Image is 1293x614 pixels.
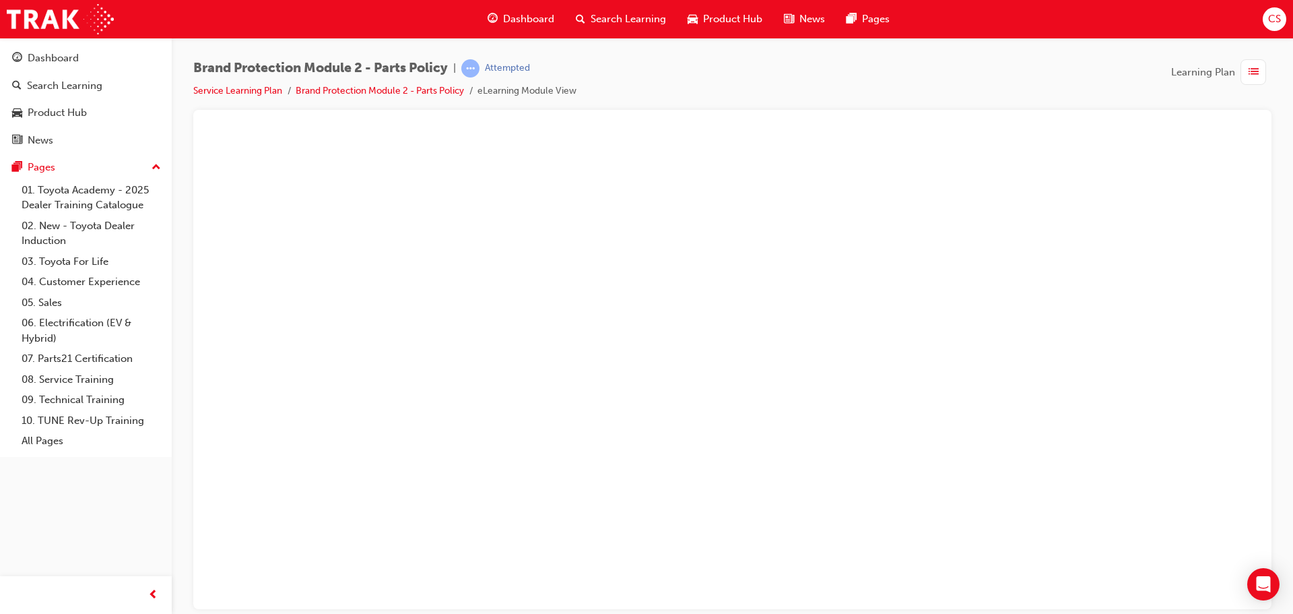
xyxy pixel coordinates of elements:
div: Product Hub [28,105,87,121]
a: News [5,128,166,153]
button: Pages [5,155,166,180]
img: Trak [7,4,114,34]
span: news-icon [12,135,22,147]
div: Open Intercom Messenger [1247,568,1280,601]
span: pages-icon [847,11,857,28]
a: pages-iconPages [836,5,900,33]
a: 04. Customer Experience [16,272,166,293]
a: car-iconProduct Hub [677,5,773,33]
span: CS [1268,11,1281,27]
a: 03. Toyota For Life [16,251,166,272]
a: 09. Technical Training [16,390,166,410]
a: Dashboard [5,46,166,71]
span: list-icon [1249,64,1259,81]
div: Attempted [485,62,530,75]
span: | [453,61,456,76]
a: search-iconSearch Learning [565,5,677,33]
div: Pages [28,160,55,175]
a: 08. Service Training [16,369,166,390]
a: guage-iconDashboard [477,5,565,33]
span: car-icon [688,11,698,28]
button: CS [1263,7,1286,31]
span: search-icon [12,80,22,92]
span: pages-icon [12,162,22,174]
a: 02. New - Toyota Dealer Induction [16,216,166,251]
a: All Pages [16,431,166,452]
li: eLearning Module View [477,84,576,99]
span: prev-icon [148,587,158,604]
a: 10. TUNE Rev-Up Training [16,410,166,431]
a: Search Learning [5,73,166,98]
span: car-icon [12,107,22,119]
span: Learning Plan [1171,65,1235,80]
span: Product Hub [703,11,762,27]
span: Search Learning [591,11,666,27]
span: Brand Protection Module 2 - Parts Policy [193,61,448,76]
span: Dashboard [503,11,554,27]
a: news-iconNews [773,5,836,33]
div: Search Learning [27,78,102,94]
a: 05. Sales [16,293,166,313]
span: up-icon [152,159,161,177]
a: Brand Protection Module 2 - Parts Policy [296,85,464,96]
div: News [28,133,53,148]
span: Pages [862,11,890,27]
div: Dashboard [28,51,79,66]
span: learningRecordVerb_ATTEMPT-icon [461,59,479,78]
span: search-icon [576,11,585,28]
a: Service Learning Plan [193,85,282,96]
a: Product Hub [5,100,166,125]
a: 07. Parts21 Certification [16,348,166,369]
span: news-icon [784,11,794,28]
button: Learning Plan [1171,59,1271,85]
button: DashboardSearch LearningProduct HubNews [5,43,166,155]
a: 01. Toyota Academy - 2025 Dealer Training Catalogue [16,180,166,216]
span: guage-icon [488,11,498,28]
span: News [799,11,825,27]
span: guage-icon [12,53,22,65]
a: 06. Electrification (EV & Hybrid) [16,313,166,348]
